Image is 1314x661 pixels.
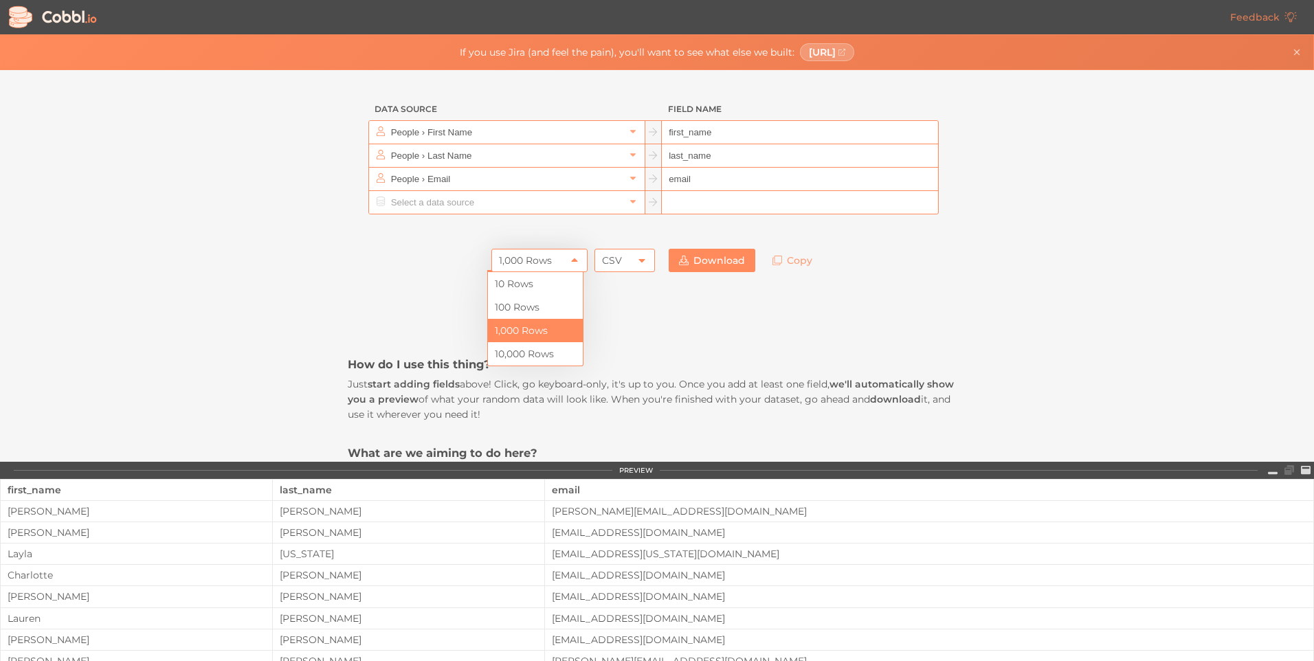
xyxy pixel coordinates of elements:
div: [PERSON_NAME] [273,506,544,517]
div: [PERSON_NAME] [273,591,544,602]
h3: Field Name [662,98,939,121]
strong: start adding fields [368,378,460,390]
div: [PERSON_NAME] [273,634,544,645]
div: [PERSON_NAME] [273,613,544,624]
div: [PERSON_NAME] [1,591,272,602]
a: Copy [762,249,823,272]
span: If you use Jira (and feel the pain), you'll want to see what else we built: [460,47,794,58]
div: first_name [8,480,265,500]
div: 1,000 Rows [499,249,552,272]
div: email [552,480,1306,500]
input: Select a data source [388,121,625,144]
li: 10,000 Rows [488,342,583,366]
div: CSV [602,249,622,272]
input: Select a data source [388,168,625,190]
h3: What are we aiming to do here? [348,445,966,460]
div: [EMAIL_ADDRESS][DOMAIN_NAME] [545,613,1313,624]
div: PREVIEW [619,467,653,475]
a: [URL] [800,43,855,61]
a: Download [669,249,755,272]
div: [EMAIL_ADDRESS][DOMAIN_NAME] [545,570,1313,581]
strong: download [870,393,921,405]
div: [PERSON_NAME] [273,527,544,538]
p: Just above! Click, go keyboard-only, it's up to you. Once you add at least one field, of what you... [348,377,966,423]
div: [EMAIL_ADDRESS][DOMAIN_NAME] [545,527,1313,538]
div: [EMAIL_ADDRESS][DOMAIN_NAME] [545,591,1313,602]
button: Close banner [1289,44,1305,60]
div: Charlotte [1,570,272,581]
div: [PERSON_NAME] [1,506,272,517]
h3: How do I use this thing? [348,357,966,372]
div: last_name [280,480,537,500]
li: 10 Rows [488,272,583,295]
div: Layla [1,548,272,559]
div: [EMAIL_ADDRESS][US_STATE][DOMAIN_NAME] [545,548,1313,559]
h3: Data Source [368,98,645,121]
li: 1,000 Rows [488,319,583,342]
div: [US_STATE] [273,548,544,559]
div: Lauren [1,613,272,624]
input: Select a data source [388,191,625,214]
span: [URL] [809,47,836,58]
a: Feedback [1220,5,1307,29]
div: [EMAIL_ADDRESS][DOMAIN_NAME] [545,634,1313,645]
li: 100 Rows [488,295,583,319]
input: Select a data source [388,144,625,167]
div: [PERSON_NAME] [1,527,272,538]
div: [PERSON_NAME] [273,570,544,581]
div: [PERSON_NAME][EMAIL_ADDRESS][DOMAIN_NAME] [545,506,1313,517]
div: [PERSON_NAME] [1,634,272,645]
